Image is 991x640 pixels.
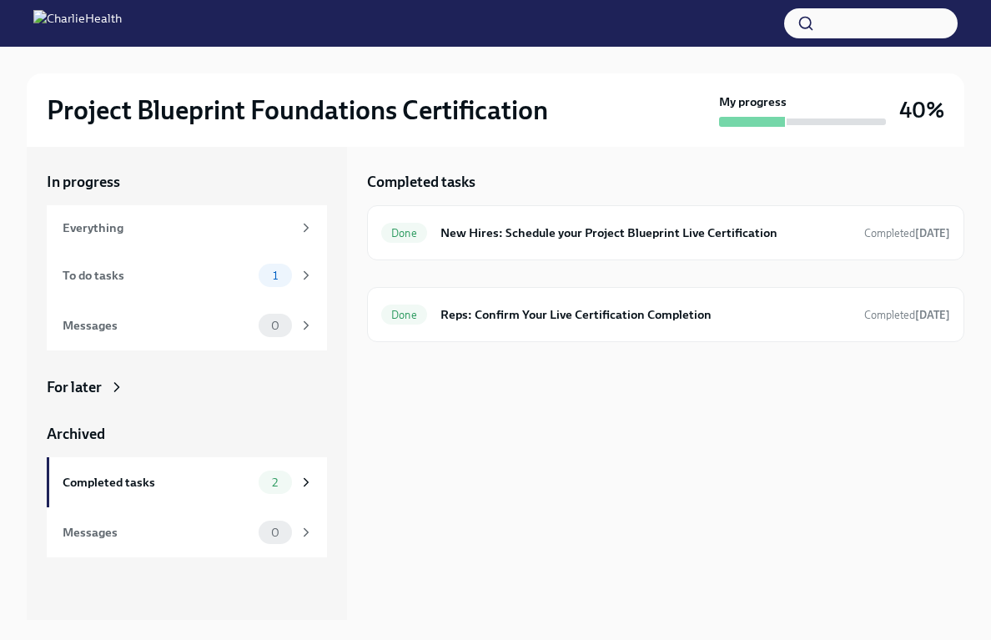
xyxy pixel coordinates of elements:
a: Archived [47,424,327,444]
div: Messages [63,523,252,542]
span: October 6th, 2025 13:52 [864,307,950,323]
span: September 23rd, 2025 14:09 [864,225,950,241]
a: For later [47,377,327,397]
span: 0 [261,527,289,539]
h6: New Hires: Schedule your Project Blueprint Live Certification [440,224,851,242]
span: 1 [263,270,288,282]
span: 2 [262,476,288,489]
div: Messages [63,316,252,335]
h5: Completed tasks [367,172,475,192]
span: 0 [261,320,289,332]
a: Everything [47,205,327,250]
strong: My progress [719,93,787,110]
div: Completed tasks [63,473,252,491]
span: Done [381,227,427,239]
h3: 40% [899,95,944,125]
h6: Reps: Confirm Your Live Certification Completion [440,305,851,324]
a: Messages0 [47,507,327,557]
h2: Project Blueprint Foundations Certification [47,93,548,127]
span: Completed [864,309,950,321]
a: DoneNew Hires: Schedule your Project Blueprint Live CertificationCompleted[DATE] [381,219,950,246]
a: Messages0 [47,300,327,350]
a: In progress [47,172,327,192]
a: To do tasks1 [47,250,327,300]
strong: [DATE] [915,227,950,239]
span: Done [381,309,427,321]
img: CharlieHealth [33,10,122,37]
div: For later [47,377,102,397]
div: To do tasks [63,266,252,285]
div: Everything [63,219,292,237]
span: Completed [864,227,950,239]
a: Completed tasks2 [47,457,327,507]
strong: [DATE] [915,309,950,321]
a: DoneReps: Confirm Your Live Certification CompletionCompleted[DATE] [381,301,950,328]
